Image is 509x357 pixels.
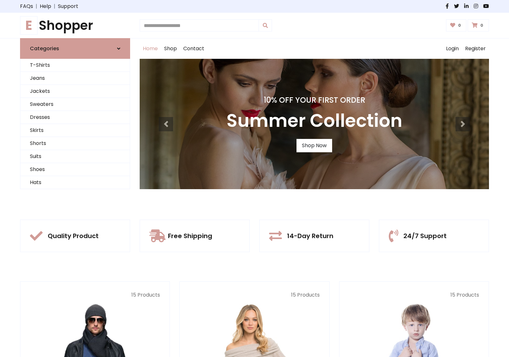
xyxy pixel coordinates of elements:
p: 15 Products [349,291,479,299]
a: Register [462,38,489,59]
h6: Categories [30,45,59,51]
a: Jackets [20,85,130,98]
a: Help [40,3,51,10]
h5: 24/7 Support [403,232,447,240]
h1: Shopper [20,18,130,33]
a: EShopper [20,18,130,33]
a: T-Shirts [20,59,130,72]
a: Shop Now [296,139,332,152]
h4: 10% Off Your First Order [227,96,402,105]
h3: Summer Collection [227,110,402,131]
a: Contact [180,38,207,59]
p: 15 Products [189,291,319,299]
a: Dresses [20,111,130,124]
a: Sweaters [20,98,130,111]
a: Shop [161,38,180,59]
h5: Quality Product [48,232,99,240]
a: Login [443,38,462,59]
a: Home [140,38,161,59]
a: Categories [20,38,130,59]
p: 15 Products [30,291,160,299]
a: Hats [20,176,130,189]
span: | [51,3,58,10]
span: 0 [457,23,463,28]
h5: Free Shipping [168,232,212,240]
h5: 14-Day Return [287,232,333,240]
span: | [33,3,40,10]
a: Shorts [20,137,130,150]
a: 0 [446,19,467,31]
a: Skirts [20,124,130,137]
a: Suits [20,150,130,163]
a: Jeans [20,72,130,85]
a: FAQs [20,3,33,10]
a: 0 [468,19,489,31]
a: Shoes [20,163,130,176]
a: Support [58,3,78,10]
span: 0 [479,23,485,28]
span: E [20,16,38,35]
